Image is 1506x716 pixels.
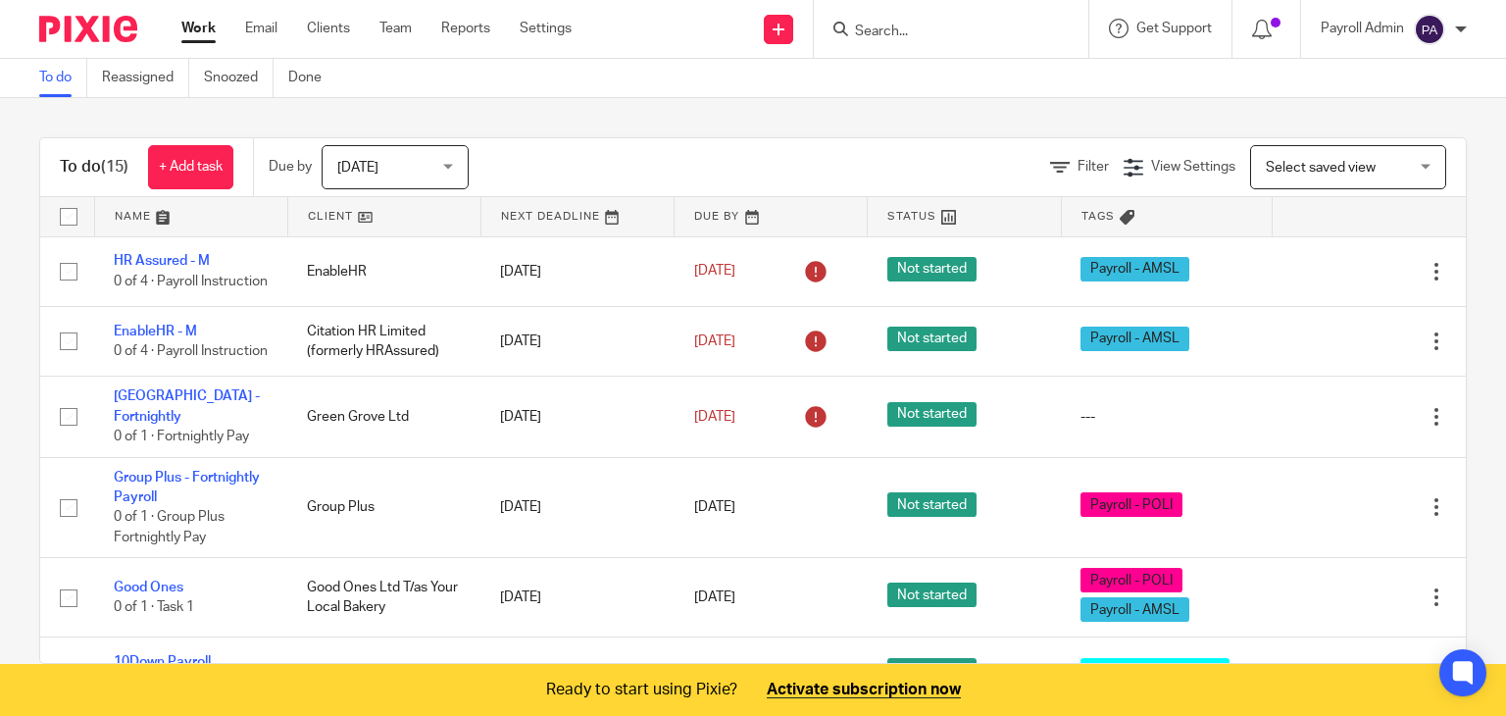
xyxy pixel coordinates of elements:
[887,402,977,427] span: Not started
[114,254,210,268] a: HR Assured - M
[1078,160,1109,174] span: Filter
[337,161,378,175] span: [DATE]
[101,159,128,175] span: (15)
[480,306,674,376] td: [DATE]
[1080,257,1189,281] span: Payroll - AMSL
[39,59,87,97] a: To do
[114,344,268,358] span: 0 of 4 · Payroll Instruction
[1136,22,1212,35] span: Get Support
[887,658,977,683] span: Not started
[887,257,977,281] span: Not started
[102,59,189,97] a: Reassigned
[148,145,233,189] a: + Add task
[245,19,277,38] a: Email
[114,510,225,544] span: 0 of 1 · Group Plus Fortnightly Pay
[114,471,260,504] a: Group Plus - Fortnightly Payroll
[114,325,197,338] a: EnableHR - M
[694,334,735,348] span: [DATE]
[441,19,490,38] a: Reports
[1080,597,1189,622] span: Payroll - AMSL
[887,492,977,517] span: Not started
[694,265,735,279] span: [DATE]
[480,638,674,707] td: [DATE]
[480,236,674,306] td: [DATE]
[1414,14,1445,45] img: svg%3E
[1080,327,1189,351] span: Payroll - AMSL
[1321,19,1404,38] p: Payroll Admin
[114,275,268,288] span: 0 of 4 · Payroll Instruction
[379,19,412,38] a: Team
[287,457,480,558] td: Group Plus
[887,327,977,351] span: Not started
[1080,492,1182,517] span: Payroll - POLI
[480,457,674,558] td: [DATE]
[39,16,137,42] img: Pixie
[1080,568,1182,592] span: Payroll - POLI
[287,306,480,376] td: Citation HR Limited (formerly HRAssured)
[287,377,480,457] td: Green Grove Ltd
[694,590,735,604] span: [DATE]
[520,19,572,38] a: Settings
[269,157,312,177] p: Due by
[287,638,480,707] td: 10Down Limited
[287,236,480,306] td: EnableHR
[114,389,260,423] a: [GEOGRAPHIC_DATA] - Fortnightly
[480,558,674,638] td: [DATE]
[181,19,216,38] a: Work
[307,19,350,38] a: Clients
[114,655,211,669] a: 10Down Payroll
[114,600,194,614] span: 0 of 1 · Task 1
[1080,658,1230,683] span: Payroll - Trust Manual
[114,581,183,594] a: Good Ones
[1151,160,1235,174] span: View Settings
[204,59,274,97] a: Snoozed
[114,430,249,443] span: 0 of 1 · Fortnightly Pay
[694,410,735,424] span: [DATE]
[1081,211,1115,222] span: Tags
[480,377,674,457] td: [DATE]
[694,500,735,514] span: [DATE]
[1266,161,1376,175] span: Select saved view
[887,583,977,607] span: Not started
[60,157,128,178] h1: To do
[288,59,336,97] a: Done
[1080,407,1253,427] div: ---
[853,24,1029,41] input: Search
[287,558,480,638] td: Good Ones Ltd T/as Your Local Bakery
